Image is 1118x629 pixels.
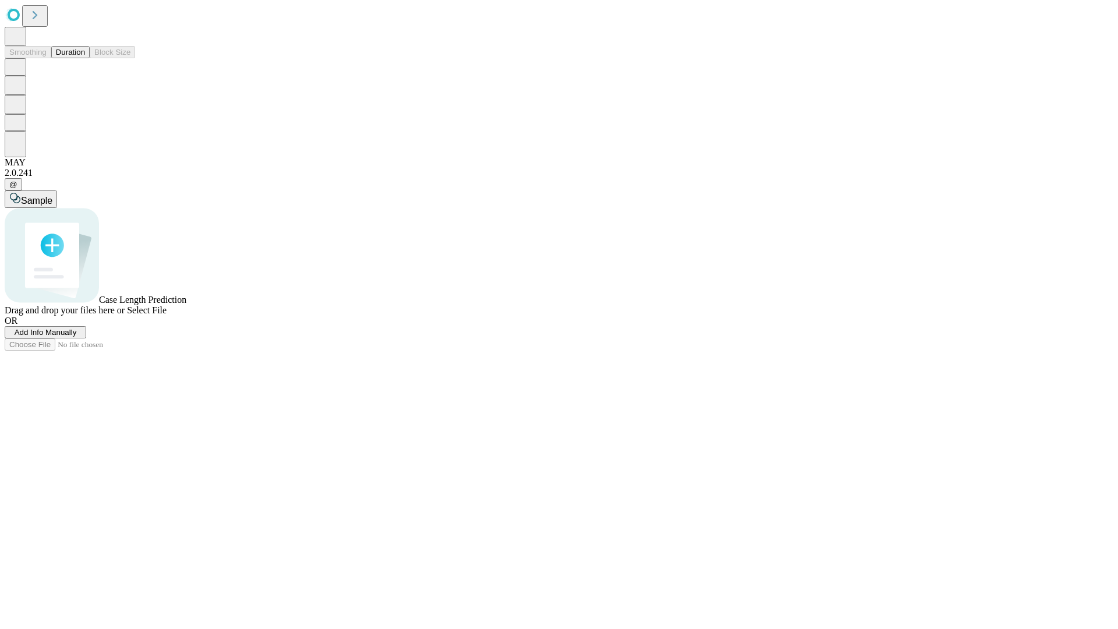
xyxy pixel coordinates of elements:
[5,178,22,190] button: @
[15,328,77,337] span: Add Info Manually
[5,305,125,315] span: Drag and drop your files here or
[5,190,57,208] button: Sample
[99,295,186,305] span: Case Length Prediction
[5,326,86,338] button: Add Info Manually
[5,168,1113,178] div: 2.0.241
[5,316,17,326] span: OR
[127,305,167,315] span: Select File
[90,46,135,58] button: Block Size
[5,157,1113,168] div: MAY
[9,180,17,189] span: @
[21,196,52,206] span: Sample
[5,46,51,58] button: Smoothing
[51,46,90,58] button: Duration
